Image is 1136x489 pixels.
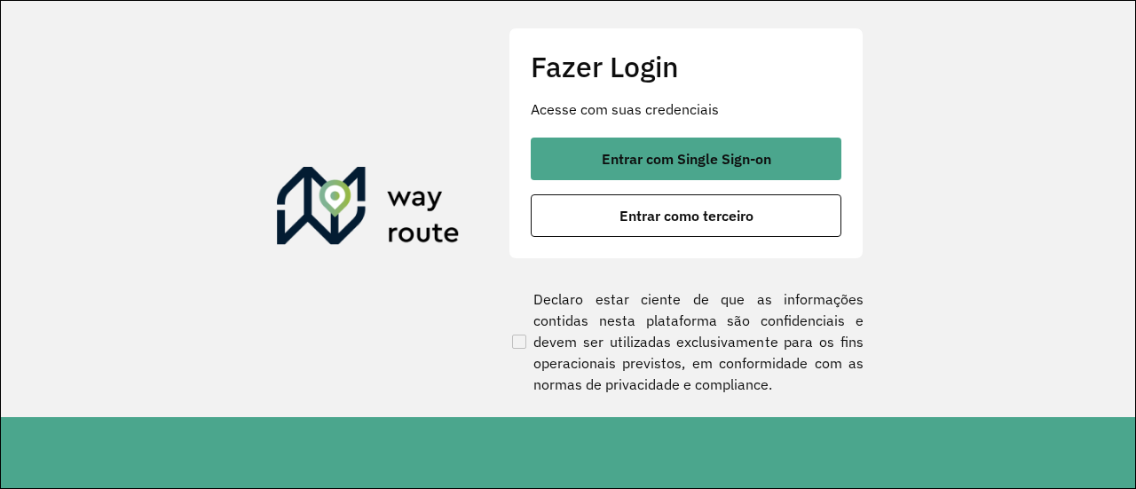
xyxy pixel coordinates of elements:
h2: Fazer Login [531,50,841,83]
span: Entrar como terceiro [619,209,753,223]
span: Entrar com Single Sign-on [602,152,771,166]
button: button [531,194,841,237]
p: Acesse com suas credenciais [531,99,841,120]
button: button [531,138,841,180]
img: Roteirizador AmbevTech [277,167,460,252]
label: Declaro estar ciente de que as informações contidas nesta plataforma são confidenciais e devem se... [509,288,864,395]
